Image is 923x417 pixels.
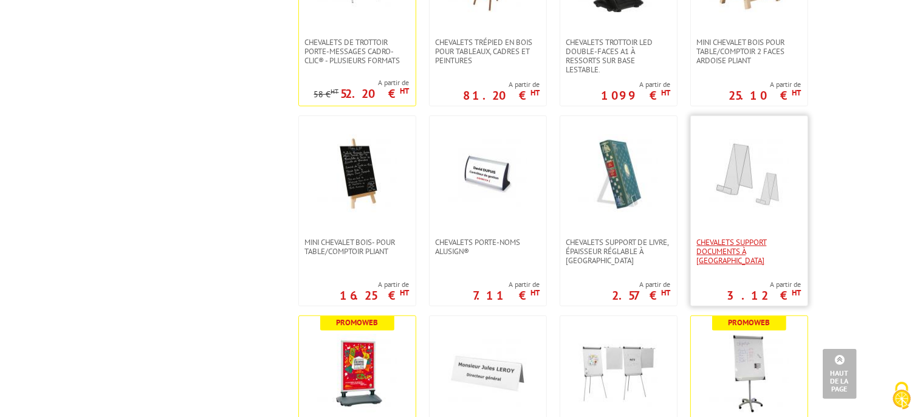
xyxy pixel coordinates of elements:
[299,38,416,65] a: Chevalets de trottoir porte-messages Cadro-Clic® - Plusieurs formats
[448,134,527,213] img: Chevalets porte-noms AluSign®
[464,80,540,89] span: A partir de
[710,134,789,213] img: CHEVALETS SUPPORT DOCUMENTS À POSER
[464,92,540,99] p: 81.20 €
[436,238,540,256] span: Chevalets porte-noms AluSign®
[400,86,410,96] sup: HT
[318,134,397,213] img: Mini Chevalet Bois- pour table/comptoir pliant
[566,238,671,265] span: CHEVALETS SUPPORT DE LIVRE, ÉPAISSEUR RÉGLABLE À [GEOGRAPHIC_DATA]
[448,334,527,413] img: Chevalets de bureau et porte-noms double-faces plexiglass
[887,381,917,411] img: Cookies (fenêtre modale)
[400,288,410,298] sup: HT
[299,238,416,256] a: Mini Chevalet Bois- pour table/comptoir pliant
[727,292,801,299] p: 3.12 €
[612,280,671,289] span: A partir de
[697,238,801,265] span: CHEVALETS SUPPORT DOCUMENTS À [GEOGRAPHIC_DATA]
[560,38,677,74] a: Chevalets Trottoir LED double-faces A1 à ressorts sur base lestable.
[305,238,410,256] span: Mini Chevalet Bois- pour table/comptoir pliant
[662,88,671,98] sup: HT
[691,238,808,265] a: CHEVALETS SUPPORT DOCUMENTS À [GEOGRAPHIC_DATA]
[728,317,770,328] b: Promoweb
[341,90,410,97] p: 52.20 €
[430,238,546,256] a: Chevalets porte-noms AluSign®
[792,88,801,98] sup: HT
[823,349,857,399] a: Haut de la page
[602,92,671,99] p: 1099 €
[729,92,801,99] p: 25.10 €
[305,38,410,65] span: Chevalets de trottoir porte-messages Cadro-Clic® - Plusieurs formats
[880,376,923,417] button: Cookies (fenêtre modale)
[314,90,339,99] p: 58 €
[566,38,671,74] span: Chevalets Trottoir LED double-faces A1 à ressorts sur base lestable.
[612,292,671,299] p: 2.57 €
[318,334,397,413] img: Chevalets de rue étanches à ressorts base lestable Grise Aluminium
[602,80,671,89] span: A partir de
[531,88,540,98] sup: HT
[531,288,540,298] sup: HT
[336,317,378,328] b: Promoweb
[579,334,658,413] img: Chevalets de conférence/Paperboard Classiques
[710,334,789,413] img: Chevalets Paperboard Mobile Pied Etoile - 100 x 70
[436,38,540,65] span: Chevalets Trépied en bois pour tableaux, cadres et peintures
[691,38,808,65] a: Mini Chevalet bois pour Table/comptoir 2 faces Ardoise Pliant
[473,292,540,299] p: 7.11 €
[697,38,801,65] span: Mini Chevalet bois pour Table/comptoir 2 faces Ardoise Pliant
[340,292,410,299] p: 16.25 €
[340,280,410,289] span: A partir de
[331,87,339,95] sup: HT
[314,78,410,88] span: A partir de
[729,80,801,89] span: A partir de
[579,134,658,213] img: CHEVALETS SUPPORT DE LIVRE, ÉPAISSEUR RÉGLABLE À POSER
[792,288,801,298] sup: HT
[662,288,671,298] sup: HT
[727,280,801,289] span: A partir de
[430,38,546,65] a: Chevalets Trépied en bois pour tableaux, cadres et peintures
[473,280,540,289] span: A partir de
[560,238,677,265] a: CHEVALETS SUPPORT DE LIVRE, ÉPAISSEUR RÉGLABLE À [GEOGRAPHIC_DATA]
